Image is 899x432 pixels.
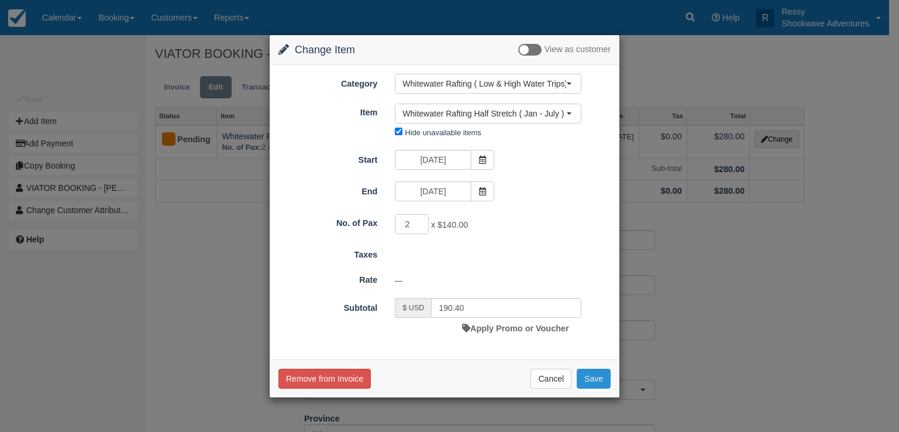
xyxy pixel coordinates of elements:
[405,128,481,137] label: Hide unavailable items
[545,45,611,54] span: View as customer
[402,304,424,312] small: $ USD
[431,220,468,229] span: x $140.00
[395,104,581,124] button: Whitewater Rafting Half Stretch ( Jan - July ) or (Aug - Dec)
[270,213,386,229] label: No. of Pax
[270,102,386,119] label: Item
[270,270,386,286] label: Rate
[402,78,566,90] span: Whitewater Rafting ( Low & High Water Trips)
[270,150,386,166] label: Start
[270,74,386,90] label: Category
[386,271,619,290] div: —
[531,369,571,389] button: Cancel
[270,298,386,314] label: Subtotal
[295,44,355,56] span: Change Item
[278,369,371,389] button: Remove from Invoice
[395,214,429,234] input: No. of Pax
[270,181,386,198] label: End
[270,245,386,261] label: Taxes
[462,324,569,333] a: Apply Promo or Voucher
[577,369,611,389] button: Save
[402,108,566,119] span: Whitewater Rafting Half Stretch ( Jan - July ) or (Aug - Dec)
[395,74,581,94] button: Whitewater Rafting ( Low & High Water Trips)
